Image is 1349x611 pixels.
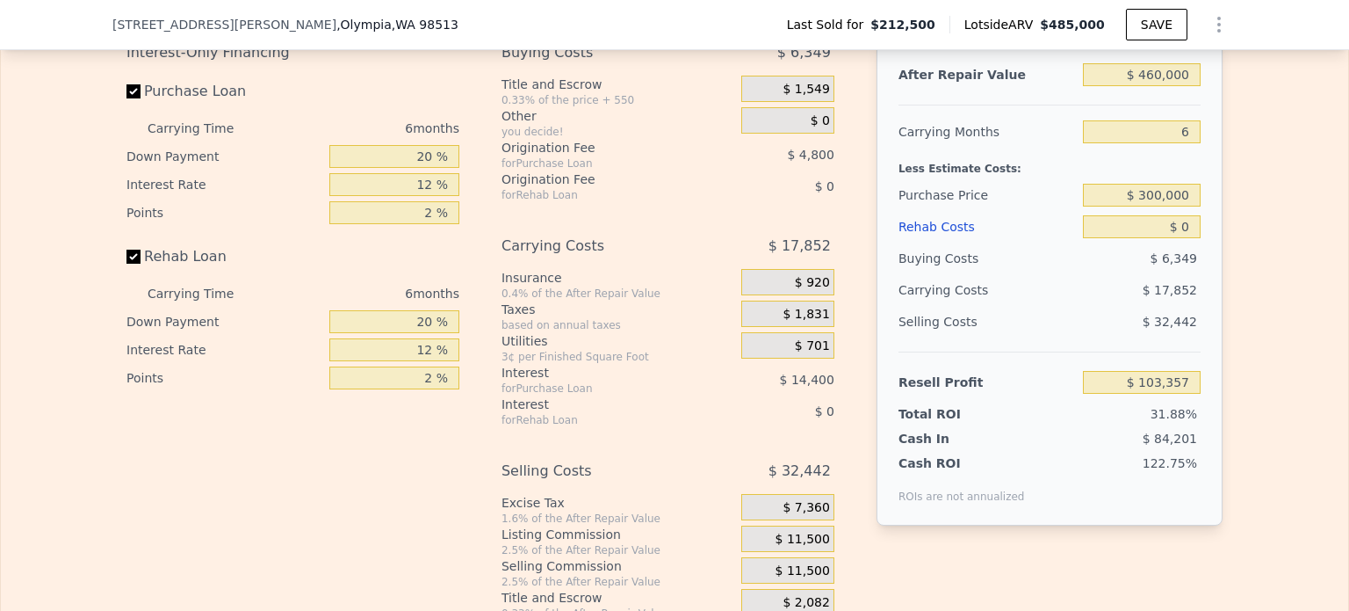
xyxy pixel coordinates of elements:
div: for Rehab Loan [501,413,697,427]
div: Points [126,364,322,392]
span: $ 6,349 [777,37,831,69]
div: Interest [501,364,697,382]
div: 2.5% of the After Repair Value [501,543,734,557]
div: Origination Fee [501,139,697,156]
div: based on annual taxes [501,318,734,332]
span: $ 7,360 [783,500,829,516]
div: Down Payment [126,308,322,336]
div: Cash In [898,430,1008,447]
span: , Olympia [336,16,458,33]
div: Less Estimate Costs: [898,148,1201,179]
div: for Purchase Loan [501,382,697,396]
div: Cash ROI [898,455,1025,472]
span: $ 32,442 [768,455,831,487]
div: 1.6% of the After Repair Value [501,512,734,526]
div: you decide! [501,125,734,139]
span: $ 701 [795,338,830,354]
span: [STREET_ADDRESS][PERSON_NAME] [112,16,336,33]
div: Excise Tax [501,494,734,512]
button: SAVE [1126,9,1187,40]
span: $ 6,349 [1151,251,1197,265]
div: Title and Escrow [501,76,734,93]
span: $ 1,831 [783,307,829,323]
div: 0.4% of the After Repair Value [501,287,734,301]
span: Lotside ARV [964,16,1040,33]
span: $ 0 [815,404,834,418]
div: Buying Costs [898,243,1076,274]
div: for Purchase Loan [501,156,697,171]
span: $ 84,201 [1143,432,1197,446]
div: Rehab Costs [898,211,1076,243]
span: , WA 98513 [392,18,458,32]
div: Purchase Price [898,179,1076,211]
div: 0.33% of the price + 550 [501,93,734,107]
div: Buying Costs [501,37,697,69]
div: Carrying Time [148,280,262,308]
div: Selling Costs [898,306,1076,338]
span: $ 17,852 [768,230,831,262]
div: Down Payment [126,142,322,171]
div: for Rehab Loan [501,188,697,202]
div: Origination Fee [501,171,697,188]
span: $ 0 [815,179,834,193]
div: 3¢ per Finished Square Foot [501,350,734,364]
span: $ 11,500 [775,532,830,548]
div: Carrying Time [148,114,262,142]
span: $212,500 [870,16,935,33]
div: Total ROI [898,405,1008,423]
div: Interest Rate [126,171,322,199]
div: After Repair Value [898,59,1076,91]
label: Rehab Loan [126,241,322,273]
div: Carrying Months [898,116,1076,148]
span: $ 17,852 [1143,283,1197,297]
span: Last Sold for [787,16,871,33]
span: $ 11,500 [775,564,830,579]
div: Other [501,107,734,125]
span: $ 1,549 [783,82,829,98]
span: $ 32,442 [1143,315,1197,329]
div: Selling Costs [501,455,697,487]
div: Interest Rate [126,336,322,364]
span: $ 0 [811,113,830,129]
div: Carrying Costs [898,274,1008,306]
span: $ 14,400 [780,373,834,387]
span: 122.75% [1143,456,1197,470]
div: 6 months [269,114,459,142]
span: $ 2,082 [783,595,829,611]
div: Interest-Only Financing [126,37,459,69]
input: Purchase Loan [126,84,141,98]
span: 31.88% [1151,407,1197,421]
span: $ 4,800 [787,148,833,162]
button: Show Options [1201,7,1237,42]
div: Title and Escrow [501,589,734,607]
div: Insurance [501,269,734,287]
input: Rehab Loan [126,250,141,264]
div: Resell Profit [898,367,1076,398]
div: Selling Commission [501,557,734,575]
div: Carrying Costs [501,230,697,262]
div: Listing Commission [501,526,734,543]
div: Interest [501,396,697,413]
div: 2.5% of the After Repair Value [501,575,734,589]
div: Taxes [501,301,734,318]
span: $485,000 [1040,18,1105,32]
label: Purchase Loan [126,76,322,107]
div: Points [126,199,322,227]
div: 6 months [269,280,459,308]
div: ROIs are not annualized [898,472,1025,504]
span: $ 920 [795,275,830,291]
div: Utilities [501,332,734,350]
